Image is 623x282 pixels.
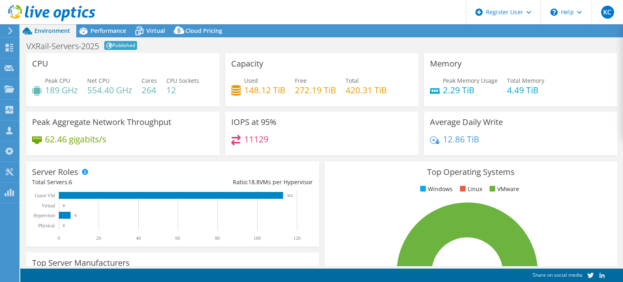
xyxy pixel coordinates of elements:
[87,77,110,84] span: Net CPU
[244,77,258,84] span: Used
[175,235,180,241] text: 60
[33,213,55,218] text: Hypervisor
[35,193,55,198] text: Guest VM
[32,178,172,187] div: Total Servers:
[507,77,544,84] span: Total Memory
[550,9,558,16] svg: \n
[231,118,277,127] h3: IOPS at 95%
[295,86,336,95] h4: 272.19 TiB
[104,41,137,50] span: Published
[26,42,99,50] h1: VXRail-Servers-2025
[443,77,498,84] span: Peak Memory Usage
[45,86,78,95] h4: 189 GHz
[166,77,199,84] span: CPU Sockets
[346,86,387,95] h4: 420.31 TiB
[75,213,77,217] text: 6
[244,86,286,95] h4: 148.12 TiB
[34,27,70,34] span: Environment
[253,235,261,241] text: 100
[507,86,544,95] h4: 4.49 TiB
[231,59,263,68] h3: Capacity
[293,235,301,241] text: 120
[96,235,101,241] text: 20
[166,86,199,95] h4: 12
[244,135,269,144] h4: 11129
[458,185,482,194] li: Linux
[45,135,106,144] h4: 62.46 gigabits/s
[146,27,165,34] span: Virtual
[172,178,313,187] div: Ratio: VMs per Hypervisor
[601,6,614,19] span: KC
[136,235,141,241] text: 40
[533,271,582,278] span: Share on social media
[90,27,126,34] span: Performance
[63,204,65,208] text: 0
[32,258,130,267] h3: Top Server Manufacturers
[248,178,260,186] span: 18.8
[185,27,222,34] span: Cloud Pricing
[69,178,72,186] span: 6
[58,235,60,241] text: 0
[142,77,157,84] span: Cores
[45,77,70,84] span: Peak CPU
[295,77,307,84] span: Free
[331,168,611,177] h3: Top Operating Systems
[42,203,56,209] text: Virtual
[346,77,359,84] span: Total
[32,168,78,177] h3: Server Roles
[488,185,519,194] li: VMware
[38,223,55,228] text: Physical
[215,235,220,241] text: 80
[32,118,171,127] h3: Peak Aggregate Network Throughput
[87,86,132,95] h4: 554.40 GHz
[443,86,498,95] h4: 2.29 TiB
[63,224,65,228] text: 0
[287,194,293,198] text: 113
[32,59,48,68] h3: CPU
[142,86,157,95] h4: 264
[430,59,462,68] h3: Memory
[430,118,503,127] h3: Average Daily Write
[418,185,453,194] li: Windows
[443,135,479,144] h4: 12.86 TiB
